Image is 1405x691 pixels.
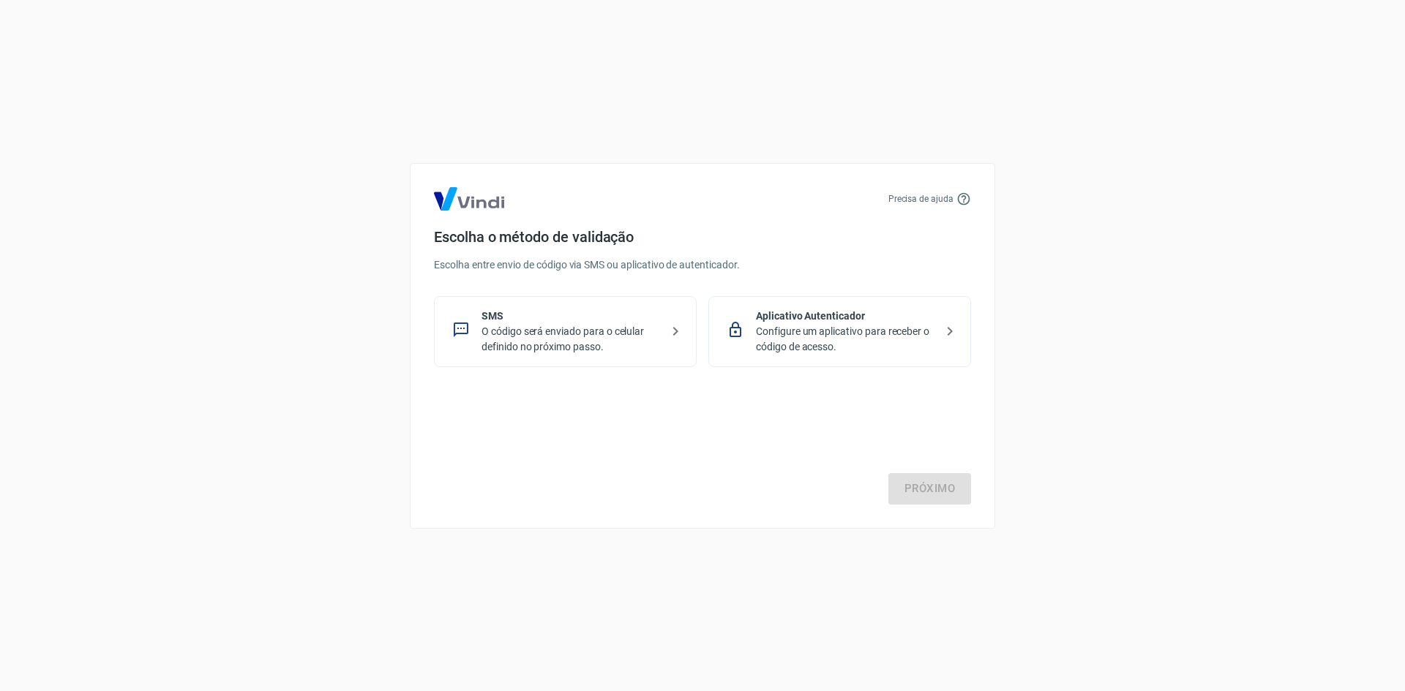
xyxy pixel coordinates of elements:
p: Precisa de ajuda [888,192,953,205]
h4: Escolha o método de validação [434,228,971,246]
img: Logo Vind [434,187,504,211]
p: SMS [482,309,661,324]
p: O código será enviado para o celular definido no próximo passo. [482,324,661,355]
p: Configure um aplicativo para receber o código de acesso. [756,324,935,355]
p: Escolha entre envio de código via SMS ou aplicativo de autenticador. [434,257,971,273]
p: Aplicativo Autenticador [756,309,935,324]
div: Aplicativo AutenticadorConfigure um aplicativo para receber o código de acesso. [708,296,971,367]
div: SMSO código será enviado para o celular definido no próximo passo. [434,296,697,367]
